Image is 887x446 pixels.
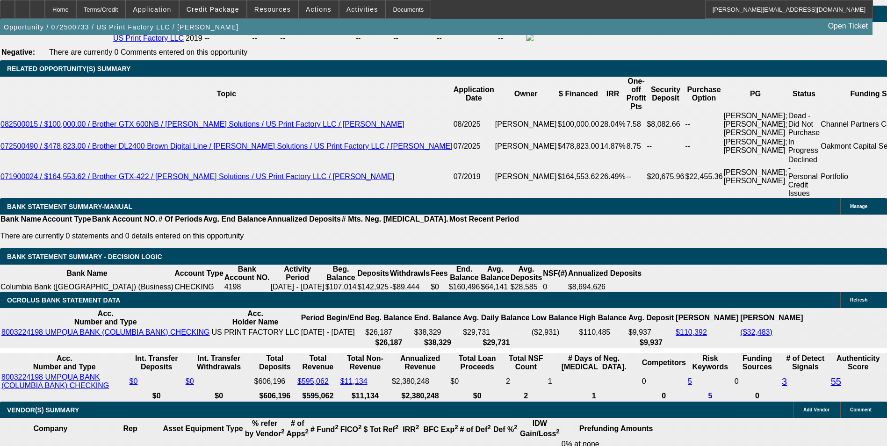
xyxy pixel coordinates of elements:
th: 2 [505,391,547,401]
th: Int. Transfer Withdrawals [185,354,253,372]
b: Rep [123,424,137,432]
sup: 2 [395,424,398,431]
span: Add Vendor [803,407,829,412]
div: -- [280,34,353,43]
td: 07/2019 [453,155,495,198]
sup: 2 [358,424,361,431]
div: $8,694,626 [568,283,642,291]
td: 1 [548,373,641,390]
th: $ Financed [557,77,599,111]
th: Acc. Number and Type [1,309,210,327]
th: Sum of the Total NSF Count and Total Overdraft Fee Count from Ocrolus [505,354,547,372]
b: IRR [403,425,419,433]
b: Company [33,424,67,432]
span: Bank Statement Summary - Decision Logic [7,253,162,260]
td: $28,585 [510,282,543,292]
th: Acc. Holder Name [211,309,300,327]
th: High Balance [579,309,627,327]
th: Low Balance [531,309,578,327]
th: $29,731 [462,338,530,347]
th: IRR [599,77,626,111]
b: Asset Equipment Type [163,424,243,432]
th: 0 [734,391,780,401]
th: Int. Transfer Deposits [129,354,184,372]
td: $8,082.66 [646,111,685,137]
a: $595,062 [297,377,329,385]
th: Deposits [357,265,389,282]
a: 8003224198 UMPQUA BANK (COLUMBIA BANK) CHECKING [1,328,210,336]
a: 8003224198 UMPQUA BANK (COLUMBIA BANK) CHECKING [1,373,109,389]
sup: 2 [335,424,338,431]
a: $0 [186,377,194,385]
a: $0 [130,377,138,385]
td: $64,141 [480,282,510,292]
sup: 2 [487,424,490,431]
th: Owner [495,77,557,111]
th: [PERSON_NAME] [740,309,803,327]
td: [PERSON_NAME]; [PERSON_NAME]; [PERSON_NAME] [723,111,788,137]
th: Period Begin/End [301,309,364,327]
th: Risk Keywords [687,354,733,372]
a: 082500015 / $100,000.00 / Brother GTX 600NB / [PERSON_NAME] Solutions / US Print Factory LLC / [P... [0,120,404,128]
td: Declined - Personal Credit Issues [788,155,821,198]
th: 0 [642,391,686,401]
td: Dead - Did Not Purchase [788,111,821,137]
span: BANK STATEMENT SUMMARY-MANUAL [7,203,132,210]
b: Prefunding Amounts [579,424,653,432]
td: In Progress [788,137,821,155]
td: $160,496 [448,282,481,292]
th: Annualized Deposits [267,215,341,224]
th: Account Type [42,215,92,224]
td: $20,675.96 [646,155,685,198]
td: $29,731 [462,328,530,337]
th: Avg. Deposit [628,309,674,327]
th: $38,329 [414,338,462,347]
td: -- [436,33,497,43]
b: IDW Gain/Loss [520,419,560,438]
b: # of Def [460,425,491,433]
td: -- [626,155,647,198]
th: $0 [129,391,184,401]
a: 3 [782,376,787,387]
span: Manage [850,204,867,209]
span: RELATED OPPORTUNITY(S) SUMMARY [7,65,130,72]
sup: 2 [556,428,559,435]
span: Comment [850,407,872,412]
th: Total Deposits [254,354,296,372]
td: $606,196 [254,373,296,390]
th: Bank Account NO. [92,215,158,224]
a: 071900024 / $164,553.62 / Brother GTX-422 / [PERSON_NAME] Solutions / US Print Factory LLC / [PER... [0,173,394,180]
span: Refresh [850,297,867,302]
th: Total Loan Proceeds [450,354,505,372]
td: 0 [734,373,780,390]
p: There are currently 0 statements and 0 details entered on this opportunity [0,232,519,240]
span: Resources [254,6,291,13]
th: Bank Account NO. [224,265,270,282]
td: [DATE] - [DATE] [301,328,364,337]
th: Funding Sources [734,354,780,372]
td: 14.87% [599,137,626,155]
span: Opportunity / 072500733 / US Print Factory LLC / [PERSON_NAME] [4,23,238,31]
td: 7.58 [626,111,647,137]
td: $38,329 [414,328,462,337]
td: $110,485 [579,328,627,337]
a: Open Ticket [824,18,872,34]
td: -- [646,137,685,155]
td: -- [498,33,525,43]
button: Actions [299,0,339,18]
td: -- [252,33,279,43]
td: [PERSON_NAME] [495,155,557,198]
td: 0 [642,373,686,390]
th: Account Type [174,265,224,282]
td: ($2,931) [531,328,578,337]
th: Avg. Balance [480,265,510,282]
td: CHECKING [174,282,224,292]
span: Credit Package [187,6,239,13]
span: VENDOR(S) SUMMARY [7,406,79,414]
th: Activity Period [270,265,325,282]
td: $107,014 [325,282,357,292]
td: 07/2025 [453,137,495,155]
th: Beg. Balance [325,265,357,282]
span: Application [133,6,171,13]
td: $9,937 [628,328,674,337]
